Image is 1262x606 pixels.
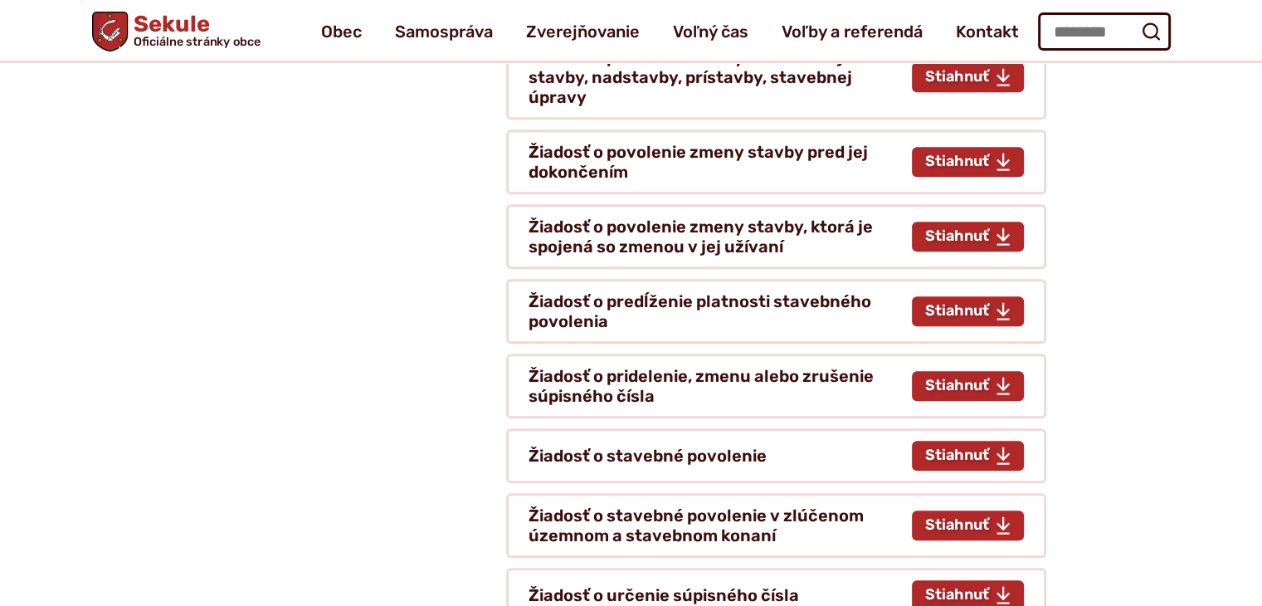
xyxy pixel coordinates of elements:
[526,8,640,55] a: Zverejňovanie
[529,47,899,107] h4: Žiadosť o povolenie zmeny dokončenej stavby, nadstavby, prístavby, stavebnej úpravy
[925,377,989,395] span: Stiahnuť
[925,227,989,246] span: Stiahnuť
[529,291,899,331] h4: Žiadosť o predĺženie platnosti stavebného povolenia
[925,68,989,86] span: Stiahnuť
[321,8,362,55] a: Obec
[673,8,748,55] a: Voľný čas
[395,8,493,55] a: Samospráva
[912,296,1024,326] a: Stiahnuť
[529,217,899,257] h4: Žiadosť o povolenie zmeny stavby, ktorá je spojená so zmenou v jej užívaní
[912,147,1024,177] a: Stiahnuť
[925,447,989,465] span: Stiahnuť
[529,366,899,406] h4: Žiadosť o pridelenie, zmenu alebo zrušenie súpisného čísla
[92,12,261,51] a: Logo Sekule, prejsť na domovskú stránku.
[925,586,989,604] span: Stiahnuť
[133,36,261,47] span: Oficiálne stránky obce
[912,222,1024,252] a: Stiahnuť
[912,371,1024,401] a: Stiahnuť
[128,13,261,48] span: Sekule
[782,8,923,55] a: Voľby a referendá
[925,302,989,320] span: Stiahnuť
[912,62,1024,92] a: Stiahnuť
[925,516,989,535] span: Stiahnuť
[925,153,989,171] span: Stiahnuť
[529,506,899,545] h4: Žiadosť o stavebné povolenie v zlúčenom územnom a stavebnom konaní
[92,12,128,51] img: Prejsť na domovskú stránku
[529,446,899,466] h4: Žiadosť o stavebné povolenie
[529,142,899,182] h4: Žiadosť o povolenie zmeny stavby pred jej dokončením
[956,8,1019,55] a: Kontakt
[529,585,899,605] h4: Žiadosť o určenie súpisného čísla
[912,511,1024,540] a: Stiahnuť
[912,441,1024,471] a: Stiahnuť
